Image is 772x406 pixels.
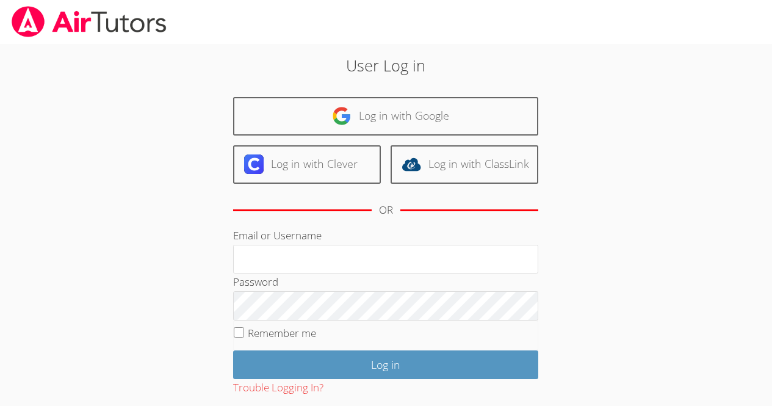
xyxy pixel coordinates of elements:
img: airtutors_banner-c4298cdbf04f3fff15de1276eac7730deb9818008684d7c2e4769d2f7ddbe033.png [10,6,168,37]
input: Log in [233,350,538,379]
div: OR [379,201,393,219]
label: Email or Username [233,228,322,242]
a: Log in with Google [233,97,538,136]
label: Password [233,275,278,289]
label: Remember me [248,326,316,340]
img: clever-logo-6eab21bc6e7a338710f1a6ff85c0baf02591cd810cc4098c63d3a4b26e2feb20.svg [244,154,264,174]
img: google-logo-50288ca7cdecda66e5e0955fdab243c47b7ad437acaf1139b6f446037453330a.svg [332,106,352,126]
a: Log in with Clever [233,145,381,184]
img: classlink-logo-d6bb404cc1216ec64c9a2012d9dc4662098be43eaf13dc465df04b49fa7ab582.svg [402,154,421,174]
button: Trouble Logging In? [233,379,323,397]
a: Log in with ClassLink [391,145,538,184]
h2: User Log in [178,54,594,77]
